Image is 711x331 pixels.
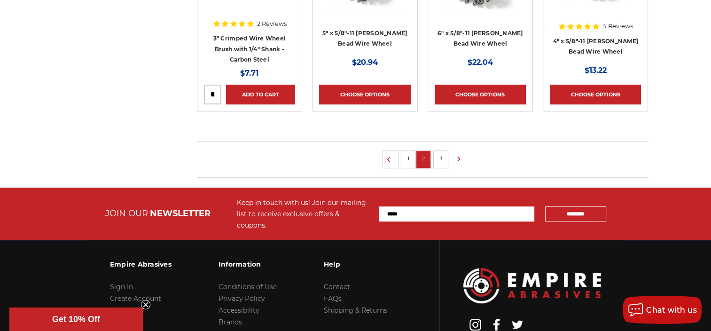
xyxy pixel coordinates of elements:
[110,306,141,315] a: About Us
[257,21,287,27] span: 2 Reviews
[419,153,428,164] a: 2
[324,254,387,274] h3: Help
[623,296,702,324] button: Chat with us
[110,283,133,291] a: Sign In
[463,268,601,303] img: Empire Abrasives Logo Image
[226,85,295,104] a: Add to Cart
[435,85,526,104] a: Choose Options
[213,35,286,63] a: 3" Crimped Wire Wheel Brush with 1/4" Shank - Carbon Steel
[404,153,413,164] a: 1
[9,307,143,331] div: Get 10% OffClose teaser
[110,294,161,303] a: Create Account
[150,208,211,219] span: NEWSLETTER
[438,30,523,47] a: 6" x 5/8"-11 [PERSON_NAME] Bead Wire Wheel
[352,58,378,67] span: $20.94
[141,300,150,309] button: Close teaser
[219,254,277,274] h3: Information
[105,208,148,219] span: JOIN OUR
[324,283,350,291] a: Contact
[219,294,265,303] a: Privacy Policy
[240,69,258,78] span: $7.71
[585,66,607,75] span: $13.22
[436,153,445,164] a: 3
[219,318,242,326] a: Brands
[324,306,387,315] a: Shipping & Returns
[52,315,100,324] span: Get 10% Off
[468,58,493,67] span: $22.04
[602,23,633,29] span: 4 Reviews
[553,38,638,55] a: 4" x 5/8"-11 [PERSON_NAME] Bead Wire Wheel
[110,254,172,274] h3: Empire Abrasives
[646,306,697,315] span: Chat with us
[319,85,410,104] a: Choose Options
[322,30,407,47] a: 5" x 5/8"-11 [PERSON_NAME] Bead Wire Wheel
[219,306,259,315] a: Accessibility
[550,85,641,104] a: Choose Options
[237,197,370,231] div: Keep in touch with us! Join our mailing list to receive exclusive offers & coupons.
[324,294,342,303] a: FAQs
[219,283,277,291] a: Conditions of Use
